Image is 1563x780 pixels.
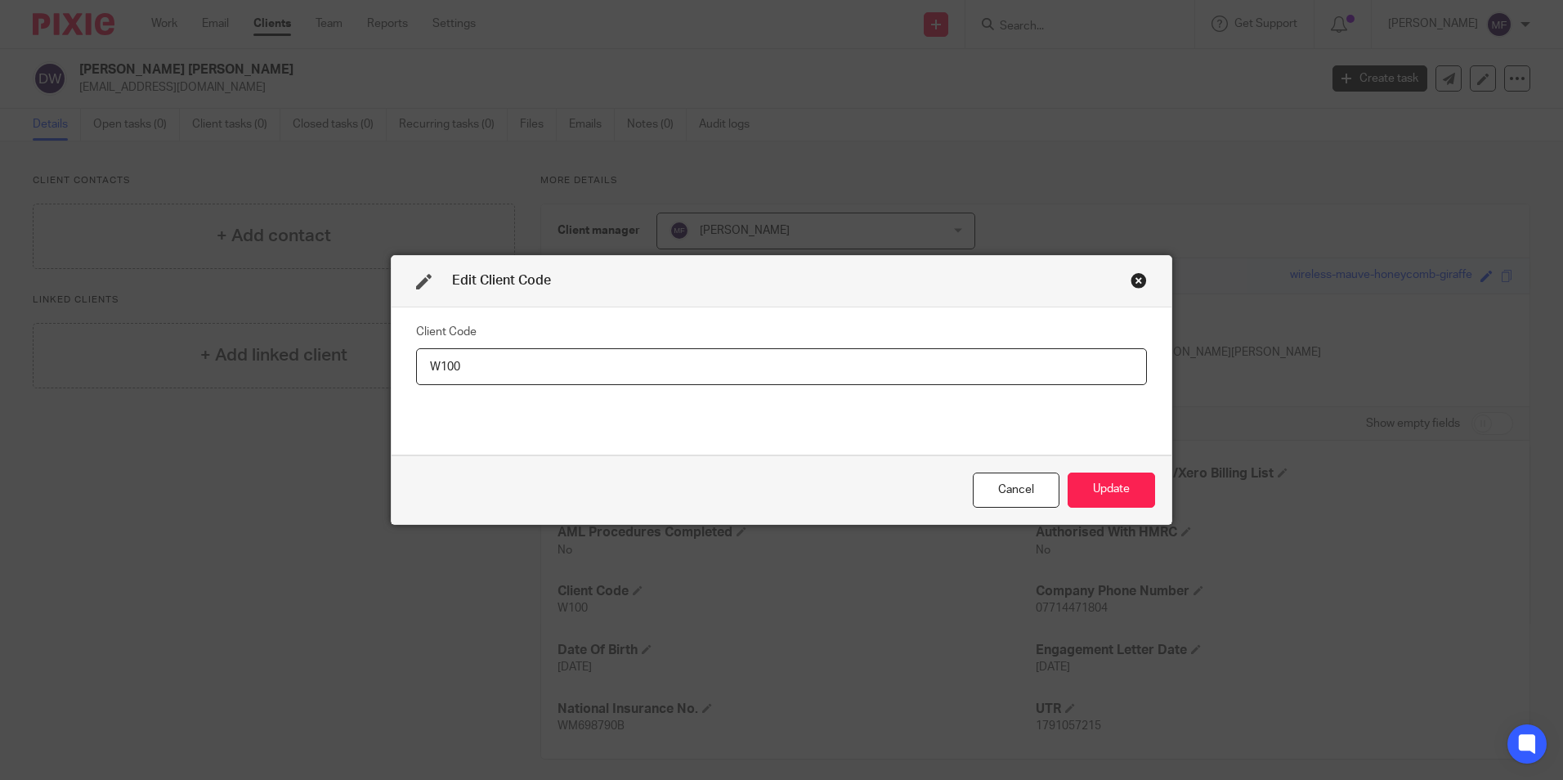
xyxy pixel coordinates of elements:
[1068,473,1155,508] button: Update
[452,274,551,287] span: Edit Client Code
[416,348,1147,385] input: Client Code
[1131,272,1147,289] div: Close this dialog window
[416,324,477,340] label: Client Code
[973,473,1059,508] div: Close this dialog window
